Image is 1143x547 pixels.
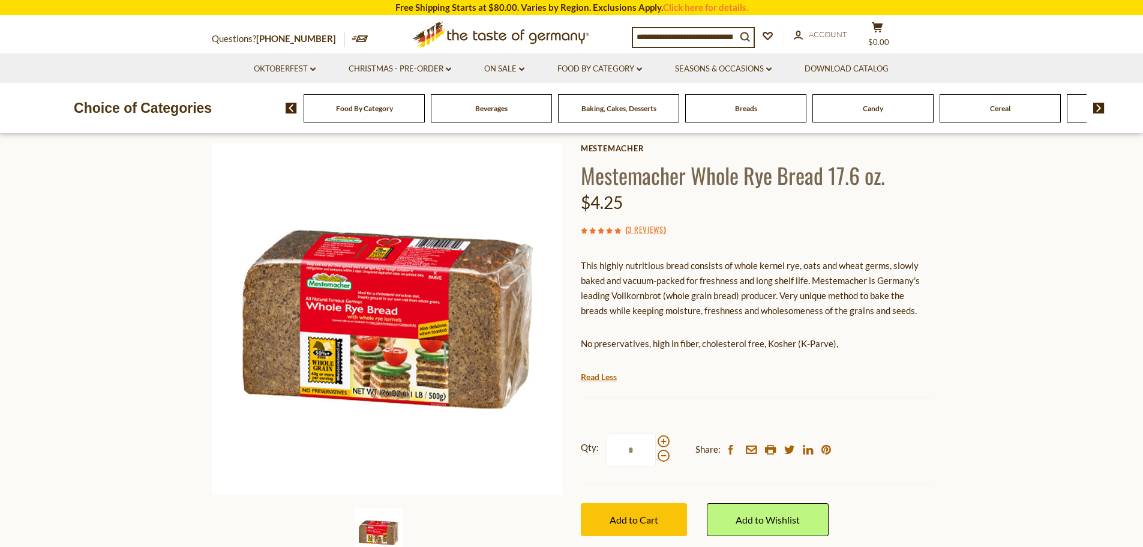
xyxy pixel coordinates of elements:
button: $0.00 [860,22,896,52]
strong: Qty: [581,440,599,455]
a: On Sale [484,62,524,76]
span: $0.00 [868,37,889,47]
a: Cereal [990,104,1010,113]
a: Add to Wishlist [707,503,829,536]
img: Mestemacher Whole Rye Bread 17.6 oz. [212,144,563,495]
a: Oktoberfest [254,62,316,76]
img: next arrow [1093,103,1105,113]
a: Download Catalog [805,62,889,76]
a: Breads [735,104,757,113]
a: Seasons & Occasions [675,62,772,76]
a: Christmas - PRE-ORDER [349,62,451,76]
a: Candy [863,104,883,113]
a: Beverages [475,104,508,113]
a: Mestemacher [581,144,932,153]
input: Qty: [607,434,656,467]
a: Food By Category [336,104,393,113]
h1: Mestemacher Whole Rye Bread 17.6 oz. [581,162,932,189]
a: Click here for details. [663,2,748,13]
img: previous arrow [286,103,297,113]
span: Account [809,29,847,39]
span: Add to Cart [610,514,658,525]
a: Food By Category [557,62,642,76]
a: 3 Reviews [628,223,664,237]
p: This highly nutritious bread consists of whole kernel rye, oats and wheat germs, slowly baked and... [581,258,932,318]
a: Read Less [581,371,617,383]
span: ( ) [625,223,666,235]
p: No preservatives, high in fiber, cholesterol free, Kosher (K-Parve), [581,336,932,351]
a: [PHONE_NUMBER] [256,33,336,44]
button: Add to Cart [581,503,687,536]
span: Share: [695,442,721,457]
a: Account [794,28,847,41]
a: Baking, Cakes, Desserts [581,104,656,113]
span: $4.25 [581,192,623,213]
p: Questions? [212,31,345,47]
